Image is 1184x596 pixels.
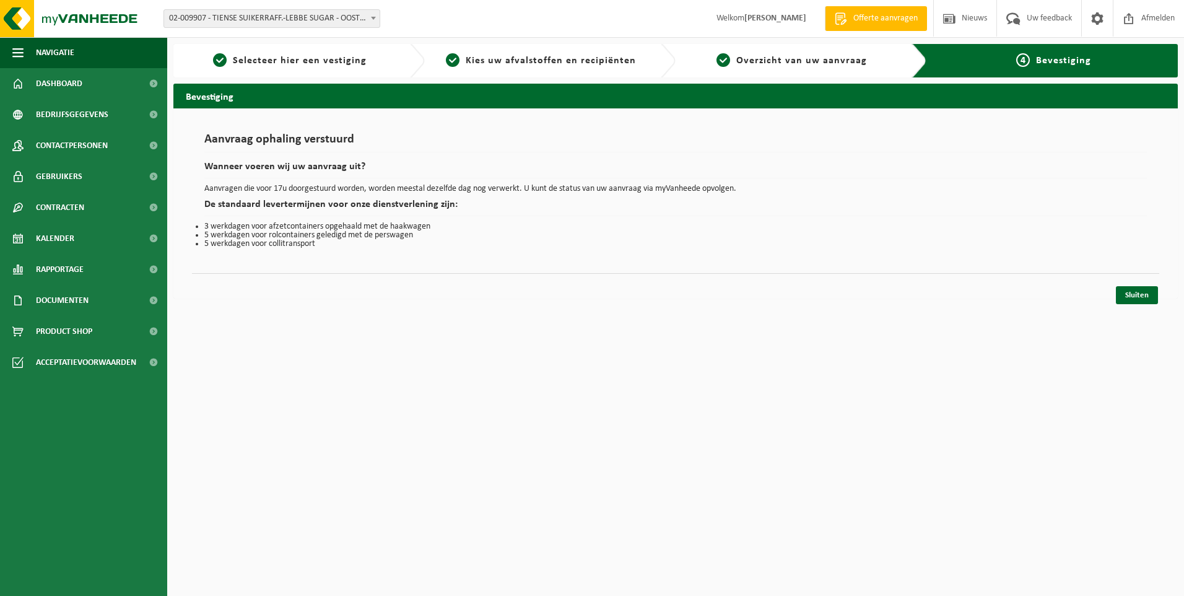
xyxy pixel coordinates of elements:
[682,53,902,68] a: 3Overzicht van uw aanvraag
[180,53,400,68] a: 1Selecteer hier een vestiging
[36,161,82,192] span: Gebruikers
[716,53,730,67] span: 3
[213,53,227,67] span: 1
[233,56,367,66] span: Selecteer hier een vestiging
[164,10,380,27] span: 02-009907 - TIENSE SUIKERRAFF.-LEBBE SUGAR - OOSTKAMP
[736,56,867,66] span: Overzicht van uw aanvraag
[850,12,921,25] span: Offerte aanvragen
[163,9,380,28] span: 02-009907 - TIENSE SUIKERRAFF.-LEBBE SUGAR - OOSTKAMP
[204,222,1147,231] li: 3 werkdagen voor afzetcontainers opgehaald met de haakwagen
[36,130,108,161] span: Contactpersonen
[36,223,74,254] span: Kalender
[825,6,927,31] a: Offerte aanvragen
[1116,286,1158,304] a: Sluiten
[204,162,1147,178] h2: Wanneer voeren wij uw aanvraag uit?
[1036,56,1091,66] span: Bevestiging
[36,347,136,378] span: Acceptatievoorwaarden
[1016,53,1030,67] span: 4
[36,99,108,130] span: Bedrijfsgegevens
[204,199,1147,216] h2: De standaard levertermijnen voor onze dienstverlening zijn:
[36,37,74,68] span: Navigatie
[36,192,84,223] span: Contracten
[204,185,1147,193] p: Aanvragen die voor 17u doorgestuurd worden, worden meestal dezelfde dag nog verwerkt. U kunt de s...
[431,53,651,68] a: 2Kies uw afvalstoffen en recipiënten
[446,53,459,67] span: 2
[204,231,1147,240] li: 5 werkdagen voor rolcontainers geledigd met de perswagen
[36,254,84,285] span: Rapportage
[36,316,92,347] span: Product Shop
[204,240,1147,248] li: 5 werkdagen voor collitransport
[204,133,1147,152] h1: Aanvraag ophaling verstuurd
[173,84,1178,108] h2: Bevestiging
[466,56,636,66] span: Kies uw afvalstoffen en recipiënten
[36,285,89,316] span: Documenten
[36,68,82,99] span: Dashboard
[744,14,806,23] strong: [PERSON_NAME]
